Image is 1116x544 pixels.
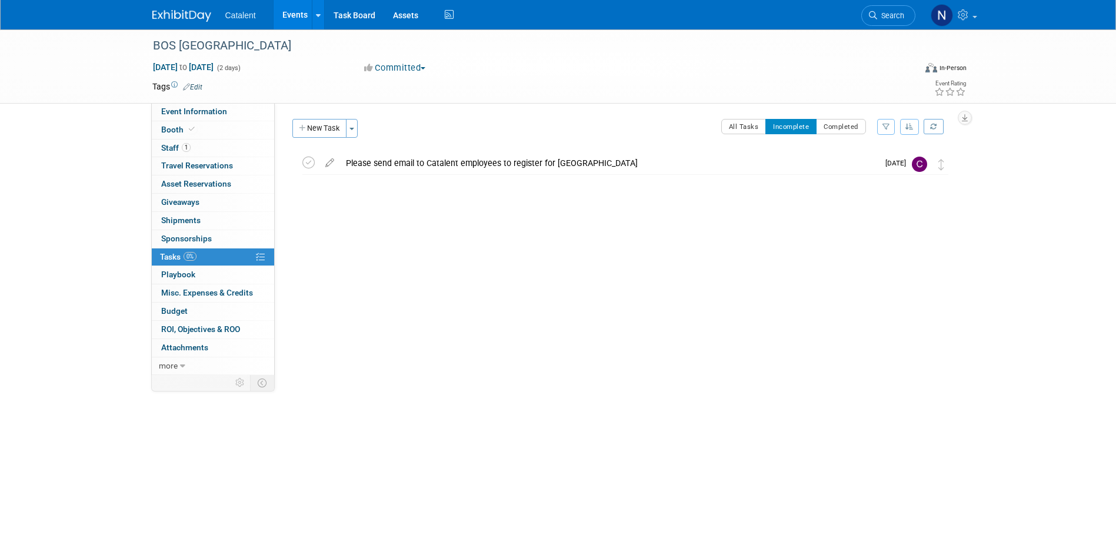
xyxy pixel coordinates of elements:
a: more [152,357,274,375]
td: Tags [152,81,202,92]
span: Budget [161,306,188,316]
a: Edit [183,83,202,91]
a: Sponsorships [152,230,274,248]
a: Staff1 [152,140,274,157]
span: Travel Reservations [161,161,233,170]
img: ExhibitDay [152,10,211,22]
span: Event Information [161,107,227,116]
a: Shipments [152,212,274,230]
img: Format-Inperson.png [925,63,937,72]
span: Attachments [161,343,208,352]
span: Giveaways [161,197,199,207]
img: Christina Szendi [912,157,927,172]
span: more [159,361,178,370]
span: Catalent [225,11,256,20]
i: Move task [938,159,944,170]
span: to [178,62,189,72]
span: Asset Reservations [161,179,231,188]
span: Sponsorships [161,234,212,243]
span: Booth [161,125,197,134]
div: In-Person [939,64,967,72]
button: Incomplete [765,119,817,134]
a: Attachments [152,339,274,357]
a: ROI, Objectives & ROO [152,321,274,339]
span: Tasks [160,252,196,261]
a: edit [319,158,340,168]
button: All Tasks [721,119,767,134]
span: Search [877,11,904,20]
span: [DATE] [885,159,912,167]
span: 0% [184,252,196,261]
div: Event Format [846,61,967,79]
span: Playbook [161,270,195,279]
span: Misc. Expenses & Credits [161,288,253,297]
button: New Task [292,119,347,138]
span: Staff [161,143,191,152]
a: Event Information [152,103,274,121]
img: Nicole Bullock [931,4,953,26]
td: Personalize Event Tab Strip [230,375,251,390]
span: (2 days) [216,64,241,72]
button: Committed [360,62,430,74]
a: Misc. Expenses & Credits [152,284,274,302]
div: BOS [GEOGRAPHIC_DATA] [149,35,898,57]
a: Budget [152,303,274,320]
span: ROI, Objectives & ROO [161,324,240,334]
a: Tasks0% [152,248,274,266]
span: 1 [182,143,191,152]
div: Event Rating [934,81,966,87]
a: Travel Reservations [152,157,274,175]
td: Toggle Event Tabs [250,375,274,390]
span: [DATE] [DATE] [152,62,214,72]
a: Booth [152,121,274,139]
a: Search [861,5,915,26]
button: Completed [816,119,866,134]
a: Giveaways [152,194,274,211]
a: Asset Reservations [152,175,274,193]
a: Refresh [924,119,944,134]
a: Playbook [152,266,274,284]
i: Booth reservation complete [189,126,195,132]
span: Shipments [161,215,201,225]
div: Please send email to Catalent employees to register for [GEOGRAPHIC_DATA] [340,153,878,173]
